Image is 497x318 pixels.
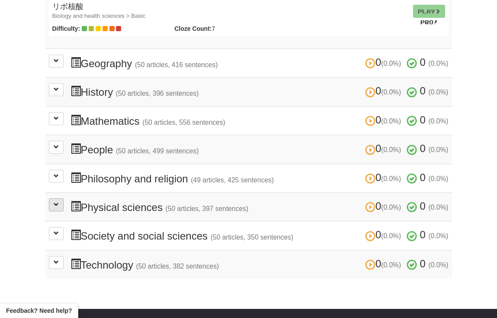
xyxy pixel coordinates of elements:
[429,175,449,182] small: (0.0%)
[71,201,449,213] h3: Physical sciences
[429,204,449,211] small: (0.0%)
[71,172,449,185] h3: Philosophy and religion
[365,56,404,68] span: 0
[71,85,449,98] h3: History
[365,85,404,97] span: 0
[420,172,426,183] span: 0
[420,56,426,68] span: 0
[136,263,219,270] small: (50 articles, 382 sentences)
[365,229,404,240] span: 0
[420,229,426,240] span: 0
[429,261,449,269] small: (0.0%)
[71,258,449,271] h3: Technology
[429,146,449,153] small: (0.0%)
[168,24,260,33] div: 7
[420,19,438,25] small: Pro!
[71,229,449,242] h3: Society and social sciences
[365,114,404,126] span: 0
[381,146,401,153] small: (0.0%)
[429,117,449,125] small: (0.0%)
[420,114,426,126] span: 0
[71,57,449,69] h3: Geography
[429,60,449,67] small: (0.0%)
[365,143,404,154] span: 0
[429,232,449,240] small: (0.0%)
[116,147,199,155] small: (50 articles, 499 sentences)
[52,25,80,32] strong: Difficulty:
[429,88,449,96] small: (0.0%)
[381,117,401,125] small: (0.0%)
[381,175,401,182] small: (0.0%)
[135,61,218,68] small: (50 articles, 416 sentences)
[381,60,401,67] small: (0.0%)
[381,261,401,269] small: (0.0%)
[420,200,426,212] span: 0
[52,13,146,19] small: Biology and health sciences > Basic
[381,204,401,211] small: (0.0%)
[365,172,404,183] span: 0
[174,25,212,32] strong: Cloze Count:
[420,143,426,154] span: 0
[420,258,426,269] span: 0
[166,205,249,212] small: (50 articles, 397 sentences)
[116,90,199,97] small: (50 articles, 396 sentences)
[71,143,449,156] h3: People
[6,306,72,315] span: Open feedback widget
[420,85,426,97] span: 0
[365,258,404,269] span: 0
[211,234,294,241] small: (50 articles, 350 sentences)
[142,119,225,126] small: (50 articles, 556 sentences)
[365,200,404,212] span: 0
[52,3,406,20] h4: リボ核酸
[381,88,401,96] small: (0.0%)
[191,176,274,184] small: (49 articles, 425 sentences)
[71,114,449,127] h3: Mathematics
[381,232,401,240] small: (0.0%)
